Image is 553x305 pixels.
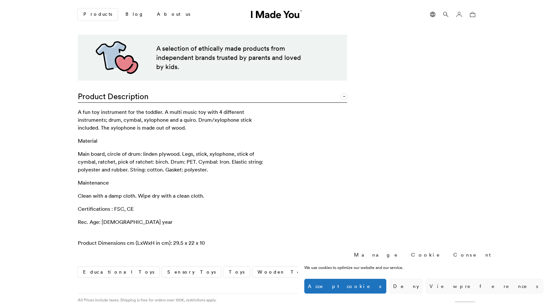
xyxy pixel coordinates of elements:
div: Rec. Age: [DEMOGRAPHIC_DATA] year [78,218,274,226]
p: Certifications : FSC, CE [78,205,274,213]
p: A selection of ethically made products from independent brands trusted by parents and loved by kids. [156,44,306,71]
p: Material [78,137,274,145]
a: Products [78,9,118,20]
p: A fun toy instrument for the toddler. A multi music toy with 4 different instruments; drum, cymba... [78,108,274,132]
button: View preferences [426,279,543,294]
button: Deny [390,279,423,294]
a: Wooden Toys [252,267,311,277]
a: Blog [120,9,149,20]
div: Product Dimensions cm (LxWxH in cm): 29.5 x 22 x 10 [78,239,274,247]
a: Sensory Toys [162,267,221,277]
a: About us [152,9,195,20]
button: Accept cookies [304,279,386,294]
p: All Prices include taxes. Shipping is free for orders over 100€, restrictions apply. [78,297,216,303]
a: Product Description [78,87,347,103]
p: Clean with a damp cloth. Wipe dry with a clean cloth. [78,192,274,200]
a: Toys [224,267,250,277]
div: Manage Cookie Consent [354,251,494,258]
p: Maintenance [78,179,274,187]
div: We use cookies to optimize our website and our service. [304,265,446,271]
a: Educational Toys [78,267,159,277]
p: Main board, circle of drum: linden plywood. Legs, stick, xylophone, stick of cymbal, ratchet, pic... [78,150,274,173]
